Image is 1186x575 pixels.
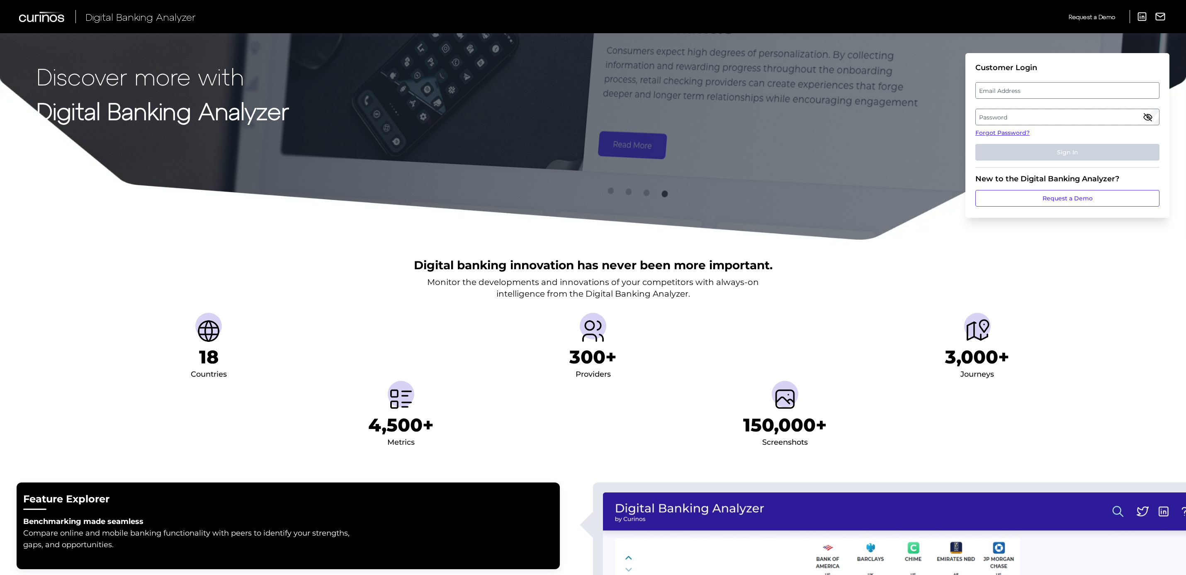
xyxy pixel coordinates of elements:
[23,492,553,506] h2: Feature Explorer
[576,368,611,381] div: Providers
[975,174,1159,183] div: New to the Digital Banking Analyzer?
[976,83,1159,98] label: Email Address
[85,11,196,23] span: Digital Banking Analyzer
[36,63,289,89] p: Discover more with
[960,368,994,381] div: Journeys
[975,63,1159,72] div: Customer Login
[23,517,143,526] strong: Benchmarking made seamless
[36,97,289,124] strong: Digital Banking Analyzer
[414,257,773,273] h2: Digital banking innovation has never been more important.
[191,368,227,381] div: Countries
[1069,13,1115,20] span: Request a Demo
[427,276,759,300] p: Monitor the developments and innovations of your competitors with always-on intelligence from the...
[975,190,1159,207] a: Request a Demo
[772,386,798,412] img: Screenshots
[195,318,222,344] img: Countries
[199,346,219,368] h1: 18
[388,386,414,412] img: Metrics
[368,414,434,436] h1: 4,500+
[945,346,1009,368] h1: 3,000+
[17,482,560,569] button: Feature ExplorerBenchmarking made seamless Compare online and mobile banking functionality with p...
[975,144,1159,161] button: Sign In
[964,318,991,344] img: Journeys
[19,12,66,22] img: Curinos
[743,414,827,436] h1: 150,000+
[580,318,606,344] img: Providers
[975,129,1159,137] a: Forgot Password?
[23,527,355,551] p: Compare online and mobile banking functionality with peers to identify your strengths, gaps, and ...
[976,110,1159,124] label: Password
[762,436,808,449] div: Screenshots
[1069,10,1115,24] a: Request a Demo
[387,436,415,449] div: Metrics
[569,346,617,368] h1: 300+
